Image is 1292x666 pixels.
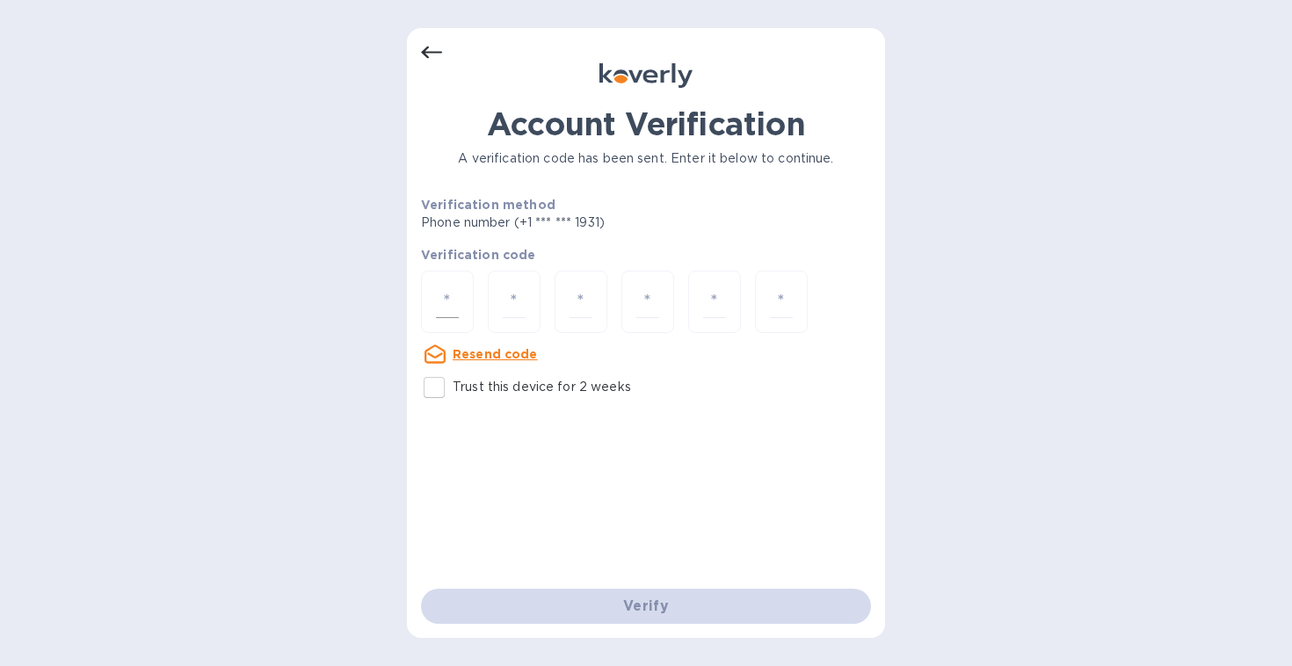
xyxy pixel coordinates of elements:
p: Trust this device for 2 weeks [453,378,631,396]
u: Resend code [453,347,538,361]
h1: Account Verification [421,105,871,142]
p: A verification code has been sent. Enter it below to continue. [421,149,871,168]
b: Verification method [421,198,555,212]
p: Phone number (+1 *** *** 1931) [421,214,739,232]
p: Verification code [421,246,871,264]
